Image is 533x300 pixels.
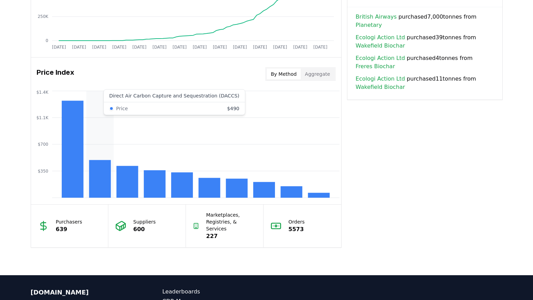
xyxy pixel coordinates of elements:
p: Marketplaces, Registries, & Services [206,211,257,232]
tspan: [DATE] [152,45,167,50]
tspan: [DATE] [132,45,146,50]
a: Ecologi Action Ltd [356,54,405,62]
tspan: [DATE] [293,45,307,50]
tspan: [DATE] [172,45,187,50]
a: Leaderboards [162,288,267,296]
p: 639 [56,225,82,234]
p: 5573 [288,225,305,234]
tspan: $700 [38,142,48,147]
h3: Price Index [37,67,74,81]
a: Wakefield Biochar [356,83,405,91]
tspan: [DATE] [52,45,66,50]
tspan: [DATE] [313,45,327,50]
span: purchased 39 tonnes from [356,33,494,50]
a: British Airways [356,13,397,21]
a: Ecologi Action Ltd [356,75,405,83]
p: Orders [288,218,305,225]
span: purchased 7,000 tonnes from [356,13,494,29]
span: purchased 11 tonnes from [356,75,494,91]
a: Planetary [356,21,382,29]
button: Aggregate [301,69,334,80]
button: By Method [267,69,301,80]
tspan: [DATE] [233,45,247,50]
p: Suppliers [133,218,156,225]
tspan: 0 [46,38,48,43]
span: purchased 4 tonnes from [356,54,494,71]
tspan: [DATE] [273,45,287,50]
a: Ecologi Action Ltd [356,33,405,42]
tspan: [DATE] [72,45,86,50]
tspan: $1.1K [36,115,49,120]
p: 227 [206,232,257,240]
p: 600 [133,225,156,234]
tspan: [DATE] [112,45,126,50]
a: Freres Biochar [356,62,395,71]
p: Purchasers [56,218,82,225]
p: [DOMAIN_NAME] [31,288,135,297]
tspan: [DATE] [213,45,227,50]
tspan: $1.4K [36,90,49,95]
a: Wakefield Biochar [356,42,405,50]
tspan: [DATE] [253,45,267,50]
tspan: $350 [38,169,48,174]
tspan: [DATE] [92,45,106,50]
tspan: [DATE] [193,45,207,50]
tspan: 250K [38,14,49,19]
